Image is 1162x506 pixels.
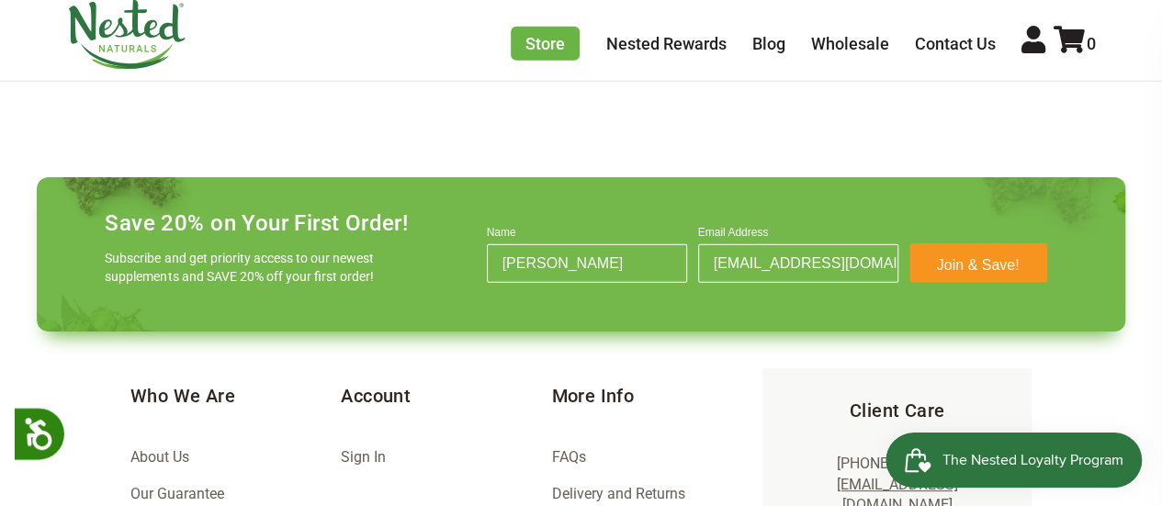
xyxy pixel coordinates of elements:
[130,448,189,466] a: About Us
[551,485,684,502] a: Delivery and Returns
[698,244,898,283] input: Email Address
[341,383,551,409] h5: Account
[130,383,341,409] h5: Who We Are
[1087,33,1096,52] span: 0
[487,226,687,244] label: Name
[551,383,762,409] h5: More Info
[130,485,224,502] a: Our Guarantee
[487,244,687,283] input: First Name
[511,26,580,60] a: Store
[1054,33,1096,52] a: 0
[909,243,1047,283] button: Join & Save!
[606,33,727,52] a: Nested Rewards
[837,455,957,472] a: [PHONE_NUMBER]
[105,249,380,286] p: Subscribe and get priority access to our newest supplements and SAVE 20% off your first order!
[752,33,785,52] a: Blog
[886,433,1144,488] iframe: Button to open loyalty program pop-up
[811,33,889,52] a: Wholesale
[915,33,996,52] a: Contact Us
[105,210,408,236] h4: Save 20% on Your First Order!
[551,448,585,466] a: FAQs
[698,226,898,244] label: Email Address
[792,398,1002,423] h5: Client Care
[341,448,386,466] a: Sign In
